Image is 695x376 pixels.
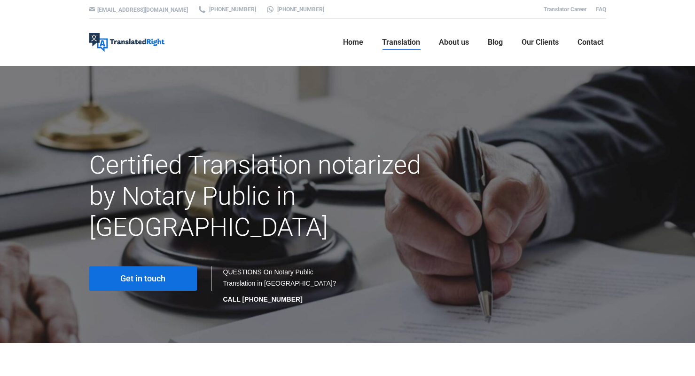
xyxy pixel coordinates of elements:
[596,6,606,13] a: FAQ
[379,27,423,57] a: Translation
[223,266,338,305] div: QUESTIONS On Notary Public Translation in [GEOGRAPHIC_DATA]?
[89,33,164,52] img: Translated Right
[343,38,363,47] span: Home
[223,296,303,303] strong: CALL [PHONE_NUMBER]
[522,38,559,47] span: Our Clients
[575,27,606,57] a: Contact
[436,27,472,57] a: About us
[89,266,197,291] a: Get in touch
[578,38,603,47] span: Contact
[120,274,165,283] span: Get in touch
[382,38,420,47] span: Translation
[97,7,188,13] a: [EMAIL_ADDRESS][DOMAIN_NAME]
[266,5,324,14] a: [PHONE_NUMBER]
[197,5,256,14] a: [PHONE_NUMBER]
[488,38,503,47] span: Blog
[544,6,586,13] a: Translator Career
[439,38,469,47] span: About us
[89,150,429,243] h1: Certified Translation notarized by Notary Public in [GEOGRAPHIC_DATA]
[485,27,506,57] a: Blog
[519,27,562,57] a: Our Clients
[340,27,366,57] a: Home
